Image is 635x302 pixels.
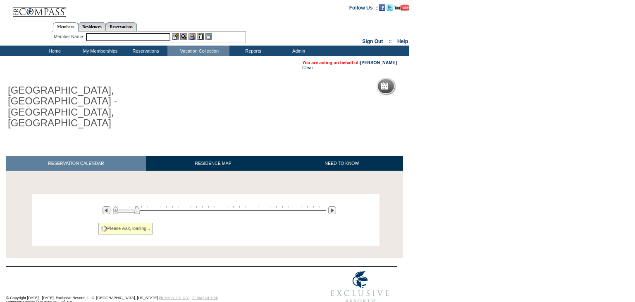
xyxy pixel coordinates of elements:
td: Vacation Collection [167,46,229,56]
a: RESIDENCE MAP [146,156,281,171]
img: Follow us on Twitter [387,4,393,11]
a: Become our fan on Facebook [379,5,385,10]
img: Next [328,206,336,214]
a: Follow us on Twitter [387,5,393,10]
a: Clear [302,65,313,70]
img: Previous [103,206,110,214]
td: Reports [229,46,275,56]
div: Member Name: [54,33,86,40]
a: Help [397,39,408,44]
a: NEED TO KNOW [280,156,403,171]
a: Reservations [106,22,137,31]
a: Subscribe to our YouTube Channel [394,5,409,10]
img: spinner2.gif [101,225,107,232]
span: :: [389,39,392,44]
a: Members [53,22,78,31]
img: Reservations [197,33,204,40]
a: [PERSON_NAME] [360,60,397,65]
div: Please wait, loading... [98,223,153,234]
h5: Reservation Calendar [392,84,455,89]
a: PRIVACY POLICY [159,296,189,300]
span: You are acting on behalf of: [302,60,397,65]
img: Impersonate [189,33,196,40]
td: Home [31,46,76,56]
img: b_calculator.gif [205,33,212,40]
td: Admin [275,46,320,56]
a: Residences [78,22,106,31]
td: Follow Us :: [349,4,379,11]
img: Subscribe to our YouTube Channel [394,5,409,11]
img: b_edit.gif [172,33,179,40]
a: Sign Out [362,39,383,44]
td: My Memberships [76,46,122,56]
img: Become our fan on Facebook [379,4,385,11]
td: Reservations [122,46,167,56]
a: TERMS OF USE [192,296,218,300]
h1: [GEOGRAPHIC_DATA], [GEOGRAPHIC_DATA] - [GEOGRAPHIC_DATA], [GEOGRAPHIC_DATA] [6,83,191,130]
a: RESERVATION CALENDAR [6,156,146,171]
img: View [180,33,187,40]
